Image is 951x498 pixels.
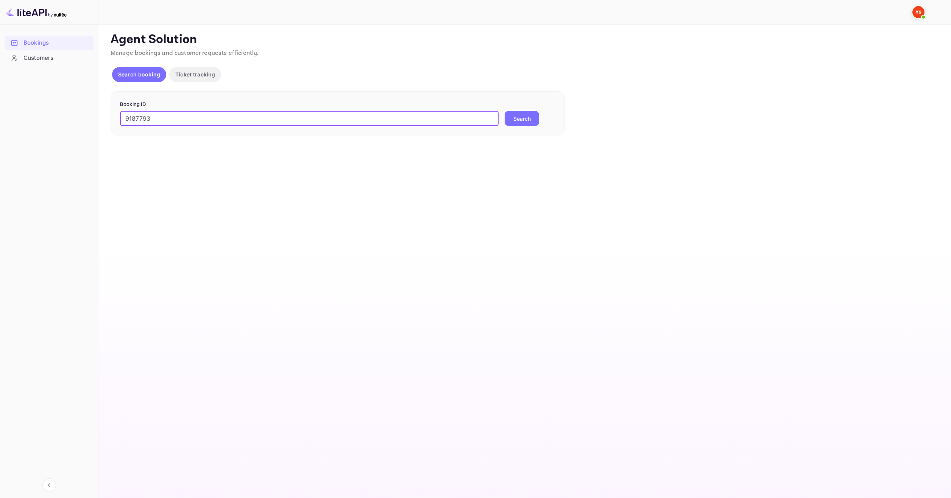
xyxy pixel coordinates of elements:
[120,111,499,126] input: Enter Booking ID (e.g., 63782194)
[5,36,94,50] a: Bookings
[23,54,90,62] div: Customers
[42,478,56,492] button: Collapse navigation
[5,51,94,65] a: Customers
[5,51,94,65] div: Customers
[6,6,67,18] img: LiteAPI logo
[118,70,160,78] p: Search booking
[912,6,924,18] img: Yandex Support
[120,101,555,108] p: Booking ID
[111,49,259,57] span: Manage bookings and customer requests efficiently.
[23,39,90,47] div: Bookings
[505,111,539,126] button: Search
[111,32,937,47] p: Agent Solution
[175,70,215,78] p: Ticket tracking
